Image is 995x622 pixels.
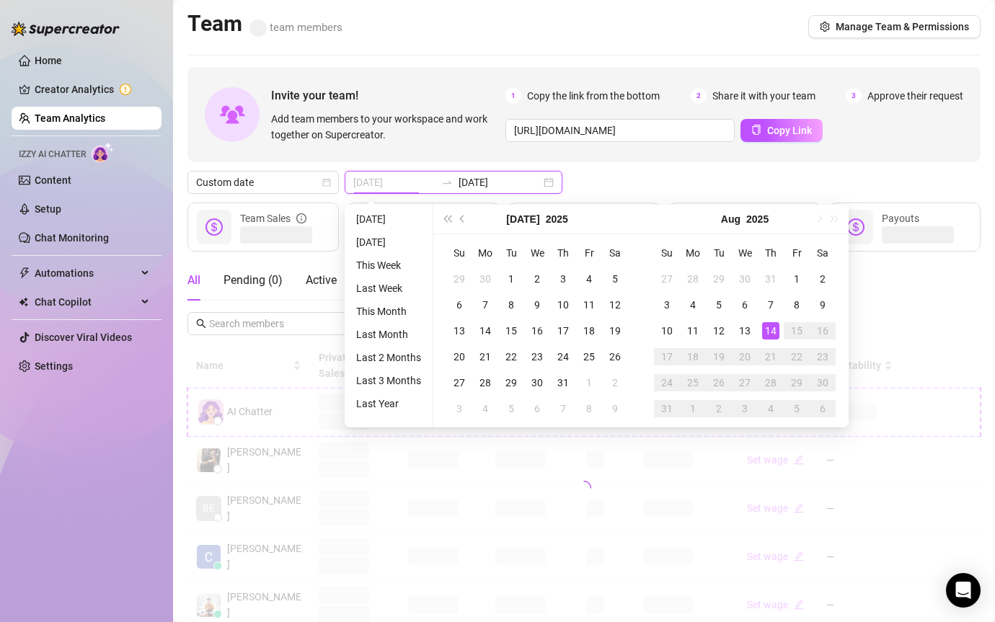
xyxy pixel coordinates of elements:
[580,322,598,339] div: 18
[846,88,862,104] span: 3
[350,257,427,274] li: This Week
[654,396,680,422] td: 2025-08-31
[658,400,676,417] div: 31
[451,374,468,391] div: 27
[602,344,628,370] td: 2025-07-26
[758,344,784,370] td: 2025-08-21
[451,322,468,339] div: 13
[732,240,758,266] th: We
[836,21,969,32] span: Manage Team & Permissions
[602,292,628,318] td: 2025-07-12
[654,318,680,344] td: 2025-08-10
[710,374,728,391] div: 26
[196,172,330,193] span: Custom date
[350,280,427,297] li: Last Week
[814,270,831,288] div: 2
[691,88,707,104] span: 2
[576,318,602,344] td: 2025-07-18
[35,78,150,101] a: Creator Analytics exclamation-circle
[576,370,602,396] td: 2025-08-01
[503,374,520,391] div: 29
[477,296,494,314] div: 7
[732,266,758,292] td: 2025-07-30
[546,205,568,234] button: Choose a year
[758,396,784,422] td: 2025-09-04
[12,22,120,36] img: logo-BBDzfeDw.svg
[550,292,576,318] td: 2025-07-10
[654,292,680,318] td: 2025-08-03
[658,296,676,314] div: 3
[736,296,753,314] div: 6
[550,396,576,422] td: 2025-08-07
[350,303,427,320] li: This Month
[580,348,598,365] div: 25
[524,396,550,422] td: 2025-08-06
[680,266,706,292] td: 2025-07-28
[92,142,114,163] img: AI Chatter
[19,297,28,307] img: Chat Copilot
[576,240,602,266] th: Fr
[762,348,779,365] div: 21
[550,240,576,266] th: Th
[35,332,132,343] a: Discover Viral Videos
[350,372,427,389] li: Last 3 Months
[810,370,836,396] td: 2025-08-30
[35,290,137,314] span: Chat Copilot
[35,262,137,285] span: Automations
[35,174,71,186] a: Content
[788,348,805,365] div: 22
[680,318,706,344] td: 2025-08-11
[524,240,550,266] th: We
[758,266,784,292] td: 2025-07-31
[498,292,524,318] td: 2025-07-08
[550,344,576,370] td: 2025-07-24
[498,370,524,396] td: 2025-07-29
[721,205,740,234] button: Choose a month
[446,370,472,396] td: 2025-07-27
[658,322,676,339] div: 10
[187,10,342,37] h2: Team
[712,88,815,104] span: Share it with your team
[684,322,702,339] div: 11
[576,396,602,422] td: 2025-08-08
[680,370,706,396] td: 2025-08-25
[784,370,810,396] td: 2025-08-29
[732,396,758,422] td: 2025-09-03
[527,88,660,104] span: Copy the link from the bottom
[784,240,810,266] th: Fr
[580,374,598,391] div: 1
[554,296,572,314] div: 10
[706,318,732,344] td: 2025-08-12
[529,400,546,417] div: 6
[654,370,680,396] td: 2025-08-24
[498,266,524,292] td: 2025-07-01
[524,370,550,396] td: 2025-07-30
[353,174,435,190] input: Start date
[472,240,498,266] th: Mo
[550,370,576,396] td: 2025-07-31
[654,240,680,266] th: Su
[561,203,647,234] div: Est. Hours Worked
[810,240,836,266] th: Sa
[706,240,732,266] th: Tu
[498,240,524,266] th: Tu
[576,266,602,292] td: 2025-07-04
[472,292,498,318] td: 2025-07-07
[680,292,706,318] td: 2025-08-04
[477,400,494,417] div: 4
[706,370,732,396] td: 2025-08-26
[503,348,520,365] div: 22
[503,400,520,417] div: 5
[19,148,86,161] span: Izzy AI Chatter
[446,396,472,422] td: 2025-08-03
[602,370,628,396] td: 2025-08-02
[451,270,468,288] div: 29
[946,573,981,608] div: Open Intercom Messenger
[814,348,831,365] div: 23
[784,266,810,292] td: 2025-08-01
[459,174,541,190] input: End date
[847,218,864,236] span: dollar-circle
[658,270,676,288] div: 27
[439,205,455,234] button: Last year (Control + left)
[577,481,591,495] span: loading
